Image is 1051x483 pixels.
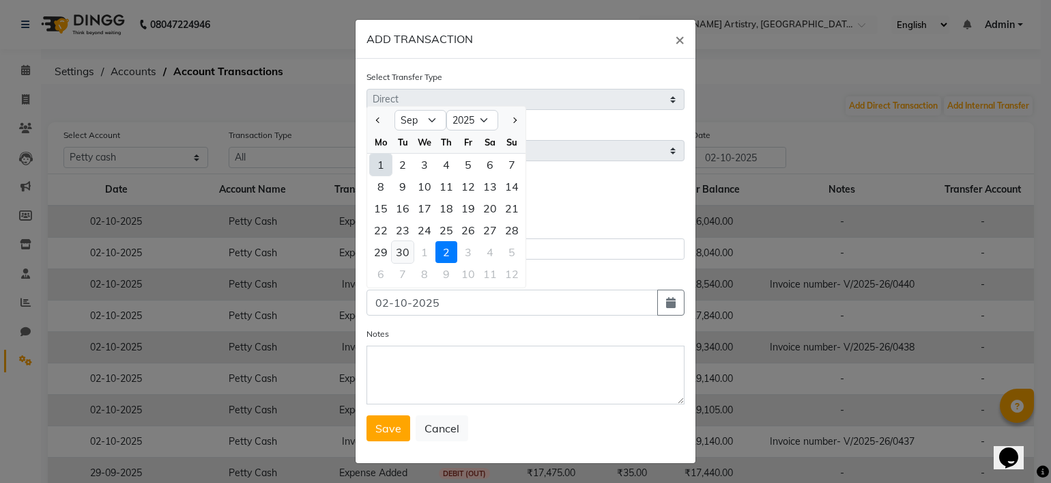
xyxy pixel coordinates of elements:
[435,154,457,176] div: Thursday, September 4, 2025
[479,176,501,197] div: Saturday, September 13, 2025
[370,176,392,197] div: 8
[501,241,523,263] div: Sunday, October 5, 2025
[457,176,479,197] div: 12
[479,263,501,285] div: 11
[435,241,457,263] div: 2
[370,241,392,263] div: Monday, September 29, 2025
[457,219,479,241] div: 26
[501,263,523,285] div: 12
[479,241,501,263] div: Saturday, October 4, 2025
[435,219,457,241] div: Thursday, September 25, 2025
[435,154,457,176] div: 4
[501,219,523,241] div: Sunday, September 28, 2025
[457,197,479,219] div: 19
[457,263,479,285] div: 10
[435,176,457,197] div: 11
[370,263,392,285] div: Monday, October 6, 2025
[479,219,501,241] div: Saturday, September 27, 2025
[392,219,414,241] div: Tuesday, September 23, 2025
[392,241,414,263] div: Tuesday, September 30, 2025
[435,176,457,197] div: Thursday, September 11, 2025
[370,197,392,219] div: 15
[479,176,501,197] div: 13
[366,415,410,441] button: Save
[392,154,414,176] div: 2
[457,176,479,197] div: Friday, September 12, 2025
[375,422,401,435] span: Save
[479,197,501,219] div: 20
[414,197,435,219] div: 17
[435,219,457,241] div: 25
[457,154,479,176] div: Friday, September 5, 2025
[392,197,414,219] div: 16
[392,241,414,263] div: 30
[501,197,523,219] div: Sunday, September 21, 2025
[370,219,392,241] div: 22
[457,131,479,153] div: Fr
[414,241,435,263] div: 1
[501,154,523,176] div: Sunday, September 7, 2025
[414,219,435,241] div: Wednesday, September 24, 2025
[501,263,523,285] div: Sunday, October 12, 2025
[414,197,435,219] div: Wednesday, September 17, 2025
[435,197,457,219] div: Thursday, September 18, 2025
[457,154,479,176] div: 5
[414,219,435,241] div: 24
[435,197,457,219] div: 18
[414,241,435,263] div: Wednesday, October 1, 2025
[508,109,520,131] button: Next month
[446,110,498,130] select: Select year
[994,428,1037,469] iframe: chat widget
[373,109,384,131] button: Previous month
[457,219,479,241] div: Friday, September 26, 2025
[479,131,501,153] div: Sa
[479,154,501,176] div: 6
[501,197,523,219] div: 21
[414,176,435,197] div: Wednesday, September 10, 2025
[392,154,414,176] div: Tuesday, September 2, 2025
[675,29,685,49] span: ×
[479,197,501,219] div: Saturday, September 20, 2025
[370,197,392,219] div: Monday, September 15, 2025
[457,263,479,285] div: Friday, October 10, 2025
[479,263,501,285] div: Saturday, October 11, 2025
[394,110,446,130] select: Select month
[664,20,695,58] button: Close
[435,241,457,263] div: Thursday, October 2, 2025
[501,241,523,263] div: 5
[414,263,435,285] div: 8
[479,219,501,241] div: 27
[392,176,414,197] div: Tuesday, September 9, 2025
[392,197,414,219] div: Tuesday, September 16, 2025
[414,263,435,285] div: Wednesday, October 8, 2025
[435,263,457,285] div: Thursday, October 9, 2025
[370,241,392,263] div: 29
[370,219,392,241] div: Monday, September 22, 2025
[392,131,414,153] div: Tu
[370,263,392,285] div: 6
[501,176,523,197] div: Sunday, September 14, 2025
[457,241,479,263] div: 3
[501,176,523,197] div: 14
[414,154,435,176] div: 3
[392,263,414,285] div: 7
[416,415,468,441] button: Cancel
[392,263,414,285] div: Tuesday, October 7, 2025
[392,176,414,197] div: 9
[479,154,501,176] div: Saturday, September 6, 2025
[479,241,501,263] div: 4
[414,176,435,197] div: 10
[501,154,523,176] div: 7
[392,219,414,241] div: 23
[370,154,392,176] div: 1
[414,154,435,176] div: Wednesday, September 3, 2025
[501,219,523,241] div: 28
[457,197,479,219] div: Friday, September 19, 2025
[457,241,479,263] div: Friday, October 3, 2025
[435,263,457,285] div: 9
[366,71,442,83] label: Select Transfer Type
[501,131,523,153] div: Su
[414,131,435,153] div: We
[366,31,473,47] h6: ADD TRANSACTION
[366,328,389,340] label: Notes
